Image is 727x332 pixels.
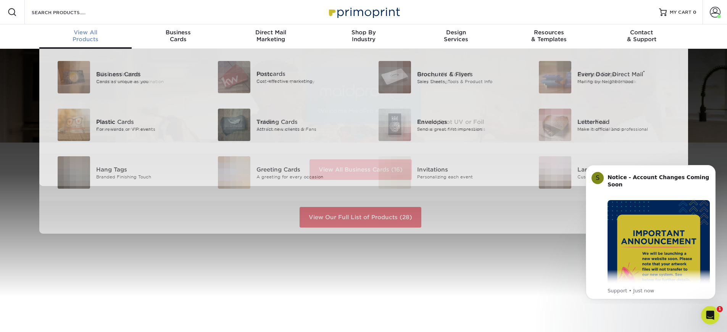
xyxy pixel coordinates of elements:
span: Direct Mail [224,29,317,36]
div: Postcards [256,70,358,78]
div: Marketing [224,29,317,43]
div: Invitations [417,165,518,173]
div: & Support [595,29,688,43]
img: Postcards [218,61,250,93]
a: BusinessCards [132,24,224,49]
input: SEARCH PRODUCTS..... [31,8,105,17]
div: For rewards or VIP events [96,126,197,132]
a: Postcards Postcards Cost-effective marketing [209,58,358,96]
sup: ® [643,70,645,75]
a: Resources& Templates [503,24,595,49]
div: Letterhead [577,117,679,126]
img: Invitations [379,156,411,189]
img: Envelopes [379,109,411,141]
div: Sales Sheets, Tools & Product Info [417,78,518,85]
div: Personalizing each event [417,173,518,180]
a: Business Cards Business Cards Cards as unique as you [48,58,198,96]
div: Send a great first impression [417,126,518,132]
a: Greeting Cards Greeting Cards A greeting for every occasion [209,153,358,192]
img: Brochures & Flyers [379,61,411,93]
span: Design [410,29,503,36]
span: View All [39,29,132,36]
a: Plastic Cards Plastic Cards For rewards or VIP events [48,106,198,144]
img: Business Cards [58,61,90,93]
div: Business Cards [96,70,197,78]
span: Business [132,29,224,36]
div: Industry [317,29,410,43]
span: Resources [503,29,595,36]
div: Every Door Direct Mail [577,70,679,78]
a: View AllProducts [39,24,132,49]
div: Envelopes [417,117,518,126]
div: Make it official and professional [577,126,679,132]
img: Hang Tags [58,156,90,189]
a: Every Door Direct Mail Every Door Direct Mail® Mailing by Neighborhood [530,58,679,96]
a: Hang Tags Hang Tags Branded Finishing Touch [48,153,198,192]
div: Trading Cards [256,117,358,126]
span: MY CART [670,9,692,16]
img: Trading Cards [218,109,250,141]
a: Brochures & Flyers Brochures & Flyers Sales Sheets, Tools & Product Info [369,58,519,96]
a: Invitations Invitations Personalizing each event [369,153,519,192]
img: Letterhead [539,109,571,141]
div: Branded Finishing Touch [96,173,197,180]
a: Contact& Support [595,24,688,49]
div: Cost-effective marketing [256,78,358,85]
span: Contact [595,29,688,36]
img: Large Format Printing [539,156,571,189]
div: Attract new clients & Fans [256,126,358,132]
a: View Our Full List of Products (28) [300,207,421,228]
a: Envelopes Envelopes Send a great first impression [369,106,519,144]
img: Plastic Cards [58,109,90,141]
a: Trading Cards Trading Cards Attract new clients & Fans [209,106,358,144]
a: Direct MailMarketing [224,24,317,49]
img: Greeting Cards [218,156,250,189]
img: Every Door Direct Mail [539,61,571,93]
div: Services [410,29,503,43]
iframe: Intercom notifications message [574,158,727,304]
iframe: Intercom live chat [701,306,719,324]
div: Cards [132,29,224,43]
span: Shop By [317,29,410,36]
div: Products [39,29,132,43]
div: Mailing by Neighborhood [577,78,679,85]
div: Hang Tags [96,165,197,173]
div: A greeting for every occasion [256,173,358,180]
img: Primoprint [326,4,402,20]
div: Plastic Cards [96,117,197,126]
div: Cards as unique as you [96,78,197,85]
a: Letterhead Letterhead Make it official and professional [530,106,679,144]
a: Large Format Printing Large Format Printing Custom displays & signage [530,153,679,192]
span: 1 [717,306,723,312]
a: Shop ByIndustry [317,24,410,49]
div: & Templates [503,29,595,43]
span: 0 [693,10,696,15]
div: Greeting Cards [256,165,358,173]
a: DesignServices [410,24,503,49]
div: Brochures & Flyers [417,70,518,78]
